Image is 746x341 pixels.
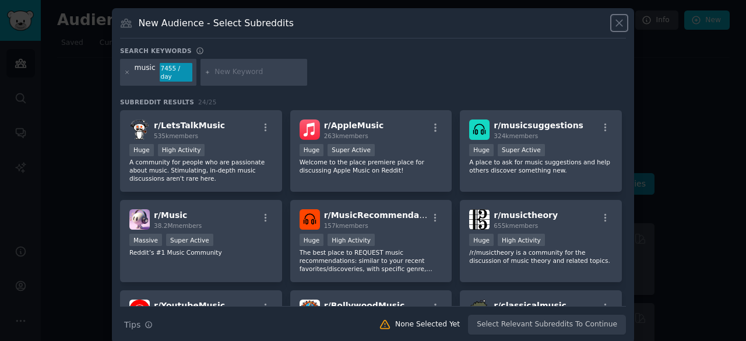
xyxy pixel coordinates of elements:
span: Subreddit Results [120,98,194,106]
img: YoutubeMusic [129,300,150,320]
span: r/ musictheory [494,210,558,220]
span: r/ musicsuggestions [494,121,583,130]
div: Huge [300,234,324,246]
span: r/ MusicRecommendations [324,210,442,220]
div: 7455 / day [160,63,192,82]
span: r/ BollywoodMusic [324,301,405,310]
p: Welcome to the place premiere place for discussing Apple Music on Reddit! [300,158,443,174]
p: A community for people who are passionate about music. Stimulating, in-depth music discussions ar... [129,158,273,182]
div: Huge [469,144,494,156]
h3: Search keywords [120,47,192,55]
span: r/ Music [154,210,187,220]
span: r/ classicalmusic [494,301,566,310]
span: 655k members [494,222,538,229]
div: Super Active [166,234,213,246]
p: The best place to REQUEST music recommendations: similar to your recent favorites/discoveries, wi... [300,248,443,273]
div: Super Active [498,144,545,156]
p: A place to ask for music suggestions and help others discover something new. [469,158,613,174]
p: Reddit’s #1 Music Community [129,248,273,256]
div: High Activity [158,144,205,156]
span: r/ YoutubeMusic [154,301,225,310]
span: 263k members [324,132,368,139]
span: 24 / 25 [198,99,217,106]
div: Huge [129,144,154,156]
div: Huge [469,234,494,246]
img: AppleMusic [300,119,320,140]
span: 535k members [154,132,198,139]
div: Super Active [328,144,375,156]
p: /r/musictheory is a community for the discussion of music theory and related topics. [469,248,613,265]
span: 157k members [324,222,368,229]
span: 38.2M members [154,222,202,229]
img: MusicRecommendations [300,209,320,230]
img: classicalmusic [469,300,490,320]
img: musictheory [469,209,490,230]
div: Massive [129,234,162,246]
div: None Selected Yet [395,319,460,330]
div: High Activity [328,234,375,246]
img: LetsTalkMusic [129,119,150,140]
img: musicsuggestions [469,119,490,140]
div: High Activity [498,234,545,246]
div: Huge [300,144,324,156]
span: r/ AppleMusic [324,121,384,130]
input: New Keyword [214,67,303,78]
span: r/ LetsTalkMusic [154,121,225,130]
img: Music [129,209,150,230]
img: BollywoodMusic [300,300,320,320]
div: music [135,63,156,82]
button: Tips [120,315,157,335]
h3: New Audience - Select Subreddits [139,17,294,29]
span: Tips [124,319,140,331]
span: 324k members [494,132,538,139]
